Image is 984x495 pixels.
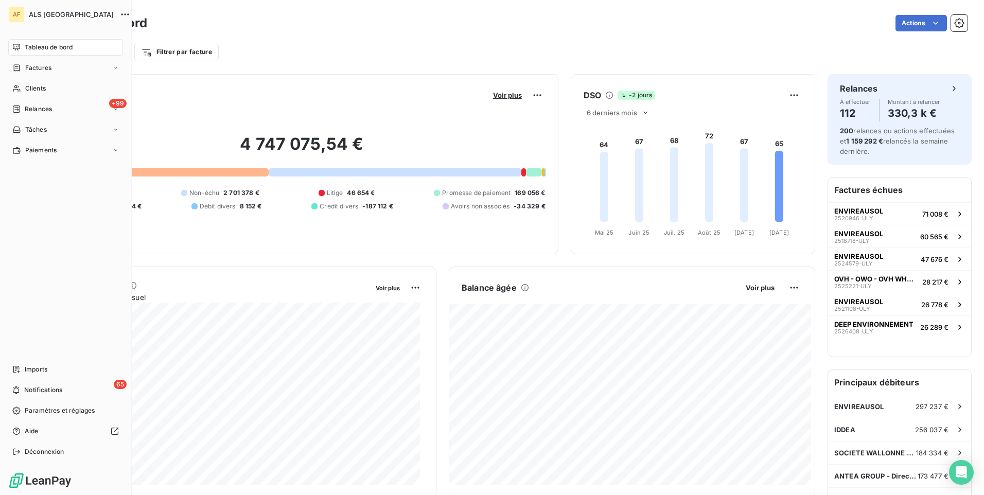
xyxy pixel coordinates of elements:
span: Avoirs non associés [451,202,509,211]
span: Aide [25,427,39,436]
span: 8 152 € [240,202,262,211]
span: Voir plus [746,284,775,292]
span: -34 329 € [514,202,545,211]
span: relances ou actions effectuées et relancés la semaine dernière. [840,127,955,155]
span: 60 565 € [920,233,948,241]
button: Actions [895,15,947,31]
button: ENVIREAUSOL2524579-ULY47 676 € [828,247,971,270]
span: Déconnexion [25,447,64,456]
div: AF [8,6,25,23]
span: OVH - OWO - OVH WHOIS OFFUSCATOR [834,275,918,283]
span: Chiffre d'affaires mensuel [58,292,368,303]
tspan: Août 25 [698,229,721,236]
span: Imports [25,365,47,374]
span: Débit divers [200,202,236,211]
tspan: [DATE] [769,229,789,236]
span: Clients [25,84,46,93]
span: 2521108-ULY [834,306,870,312]
span: ENVIREAUSOL [834,297,883,306]
span: 26 778 € [921,300,948,309]
tspan: Juin 25 [628,229,649,236]
span: DEEP ENVIRONNEMENT [834,320,913,328]
span: 47 676 € [921,255,948,263]
span: 169 056 € [515,188,545,198]
button: ENVIREAUSOL2520946-ULY71 008 € [828,202,971,225]
span: 2 701 378 € [223,188,259,198]
span: 256 037 € [915,426,948,434]
tspan: Juil. 25 [664,229,684,236]
h6: Principaux débiteurs [828,370,971,395]
span: 297 237 € [916,402,948,411]
button: Voir plus [490,91,525,100]
h6: Balance âgée [462,281,517,294]
span: 1 159 292 € [846,137,883,145]
button: OVH - OWO - OVH WHOIS OFFUSCATOR2525221-ULY28 217 € [828,270,971,293]
div: Open Intercom Messenger [949,460,974,485]
h4: 330,3 k € [888,105,940,121]
span: 26 289 € [920,323,948,331]
span: IDDEA [834,426,855,434]
h4: 112 [840,105,871,121]
span: Voir plus [493,91,522,99]
span: 46 654 € [347,188,375,198]
span: 2524579-ULY [834,260,872,267]
span: Crédit divers [320,202,358,211]
span: Promesse de paiement [442,188,511,198]
span: À effectuer [840,99,871,105]
button: Voir plus [743,283,778,292]
span: Notifications [24,385,62,395]
span: ENVIREAUSOL [834,207,883,215]
span: Montant à relancer [888,99,940,105]
span: -187 112 € [362,202,393,211]
span: Factures [25,63,51,73]
span: 2518718-ULY [834,238,869,244]
h6: Factures échues [828,178,971,202]
span: 200 [840,127,853,135]
span: SOCIETE WALLONNE DES EAUX SCRL - SW [834,449,916,457]
span: ENVIREAUSOL [834,402,884,411]
span: 2526408-ULY [834,328,873,334]
span: 65 [114,380,127,389]
img: Logo LeanPay [8,472,72,489]
span: Tâches [25,125,47,134]
button: Filtrer par facture [134,44,219,60]
tspan: Mai 25 [594,229,613,236]
a: Aide [8,423,123,439]
button: Voir plus [373,283,403,292]
span: -2 jours [618,91,655,100]
span: Litige [327,188,343,198]
span: ANTEA GROUP - Direction administrat [834,472,918,480]
span: ENVIREAUSOL [834,252,883,260]
span: ENVIREAUSOL [834,229,883,238]
span: 173 477 € [918,472,948,480]
button: ENVIREAUSOL2518718-ULY60 565 € [828,225,971,247]
span: 2525221-ULY [834,283,871,289]
button: DEEP ENVIRONNEMENT2526408-ULY26 289 € [828,315,971,338]
span: Non-échu [189,188,219,198]
span: 71 008 € [922,210,948,218]
span: 28 217 € [922,278,948,286]
span: Paiements [25,146,57,155]
span: Relances [25,104,52,114]
span: 184 334 € [916,449,948,457]
span: Tableau de bord [25,43,73,52]
span: Voir plus [376,285,400,292]
span: +99 [109,99,127,108]
span: 2520946-ULY [834,215,873,221]
span: Paramètres et réglages [25,406,95,415]
h6: Relances [840,82,877,95]
span: ALS [GEOGRAPHIC_DATA] [29,10,114,19]
button: ENVIREAUSOL2521108-ULY26 778 € [828,293,971,315]
tspan: [DATE] [734,229,754,236]
h6: DSO [584,89,601,101]
h2: 4 747 075,54 € [58,134,546,165]
span: 6 derniers mois [587,109,637,117]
